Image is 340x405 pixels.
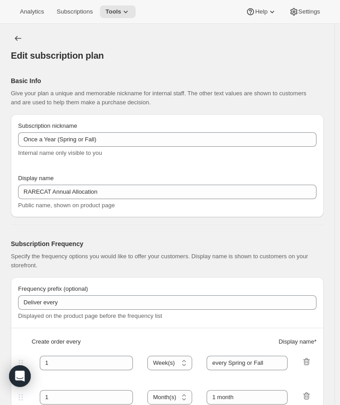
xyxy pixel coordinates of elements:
span: Analytics [20,8,44,15]
span: Frequency prefix (optional) [18,285,88,292]
p: Specify the frequency options you would like to offer your customers. Display name is shown to cu... [11,252,316,270]
h2: Basic Info [11,76,316,85]
span: Internal name only visible to you [18,149,102,156]
span: Settings [298,8,320,15]
span: Display name [18,175,54,182]
button: Analytics [14,5,49,18]
input: Subscribe & Save [18,132,316,147]
button: Subscriptions [51,5,98,18]
span: Public name, shown on product page [18,202,115,209]
span: Create order every [32,337,80,346]
button: Settings [284,5,326,18]
span: Subscription nickname [18,122,77,129]
button: Subscription plans [11,31,25,46]
button: Help [241,5,282,18]
input: Subscribe & Save [18,185,316,199]
h2: Subscription Frequency [11,239,316,248]
input: Deliver every [18,295,316,310]
span: Display name * [279,337,316,346]
span: Edit subscription plan [11,51,104,61]
span: Displayed on the product page before the frequency list [18,312,162,319]
input: 1 month [207,390,288,405]
span: Subscriptions [57,8,93,15]
div: Open Intercom Messenger [9,365,31,387]
input: 1 month [207,356,288,370]
span: Help [255,8,267,15]
span: Tools [105,8,121,15]
p: Give your plan a unique and memorable nickname for internal staff. The other text values are show... [11,89,316,107]
button: Tools [100,5,136,18]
